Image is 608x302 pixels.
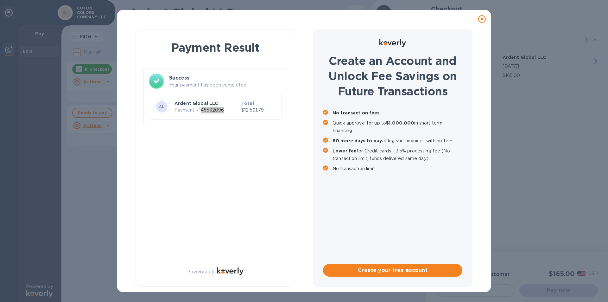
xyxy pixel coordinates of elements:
[332,148,357,153] b: Lower fee
[332,138,382,143] b: 60 more days to pay
[217,267,244,275] img: Logo
[332,165,462,172] p: No transaction limit
[328,267,457,274] span: Create your free account
[379,39,406,47] img: Logo
[241,107,276,113] p: $12,591.79
[323,53,462,99] h1: Create an Account and Unlock Fee Savings on Future Transactions
[332,137,462,145] p: all logistics invoices with no fees
[159,104,165,109] b: AL
[332,110,380,115] b: No transaction fees
[323,264,462,277] button: Create your free account
[169,82,282,88] p: Your payment has been completed.
[187,268,214,275] p: Powered by
[146,40,285,55] h1: Payment Result
[332,147,462,162] p: for Credit cards - 3.5% processing fee (No transaction limit, funds delivered same day)
[174,100,239,106] p: Ardent Global LLC
[241,101,254,106] b: Total
[386,120,414,125] b: $1,000,000
[332,119,462,134] p: Quick approval for up to in short term financing
[169,74,282,82] h3: Success
[174,107,239,113] p: Payment № 45532096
